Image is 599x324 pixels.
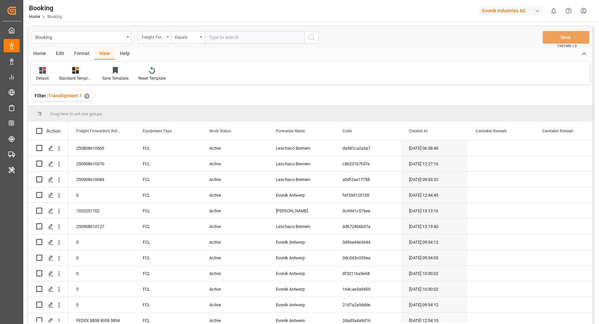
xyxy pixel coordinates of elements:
[201,219,268,234] div: Active
[334,156,401,171] div: c86231b7fd7e
[268,234,334,250] div: Evonik Antwerp
[401,266,468,281] div: [DATE] 10:30:02
[68,172,135,187] div: 250908610084
[401,172,468,187] div: [DATE] 09:53:32
[50,111,102,116] span: Drag here to set row groups
[171,31,205,44] button: open menu
[480,4,546,17] button: Evonik Industries AG
[334,281,401,297] div: 164cae3a9459
[115,48,135,60] div: Help
[334,172,401,187] div: a0df2aa17758
[68,187,135,203] div: 0
[268,281,334,297] div: Evonik Antwerp
[95,48,115,60] div: View
[68,297,135,312] div: 0
[28,250,68,266] div: Press SPACE to select this row.
[201,187,268,203] div: Active
[542,129,573,133] span: Caretaker Remark
[201,234,268,250] div: Active
[334,266,401,281] div: 0f20116a5e68
[334,234,401,250] div: 0d96e64e3644
[268,250,334,265] div: Evonik Antwerp
[401,297,468,312] div: [DATE] 09:54:12
[543,31,589,44] button: Save
[201,156,268,171] div: Active
[36,75,49,81] div: Default
[28,203,68,219] div: Press SPACE to select this row.
[401,250,468,265] div: [DATE] 09:54:05
[135,156,201,171] div: FCL
[138,75,166,81] div: Reset Template
[28,156,68,172] div: Press SPACE to select this row.
[268,219,334,234] div: Leschaco Bremen
[28,140,68,156] div: Press SPACE to select this row.
[135,250,201,265] div: FCL
[28,281,68,297] div: Press SPACE to select this row.
[201,297,268,312] div: Active
[28,48,51,60] div: Home
[342,129,352,133] span: Code
[28,234,68,250] div: Press SPACE to select this row.
[69,48,95,60] div: Format
[268,203,334,218] div: [PERSON_NAME]
[268,140,334,156] div: Leschaco Bremen
[268,187,334,203] div: Evonik Antwerp
[142,33,164,40] div: Freight Forwarder's Reference No.
[205,31,304,44] input: Type to search
[175,33,198,40] div: Equals
[409,129,428,133] span: Created At
[35,33,124,41] div: Booking
[68,266,135,281] div: 0
[401,219,468,234] div: [DATE] 13:19:40
[28,187,68,203] div: Press SPACE to select this row.
[268,297,334,312] div: Evonik Antwerp
[68,281,135,297] div: 0
[68,250,135,265] div: 0
[480,6,543,16] div: Evonik Industries AG
[201,281,268,297] div: Active
[135,172,201,187] div: FCL
[29,3,62,13] div: Booking
[135,234,201,250] div: FCL
[135,266,201,281] div: FCL
[201,266,268,281] div: Active
[268,266,334,281] div: Evonik Antwerp
[135,281,201,297] div: FCL
[334,140,401,156] div: da581ca2a5a7
[84,93,90,99] div: ✕
[68,156,135,171] div: 250908610370
[546,3,561,18] button: show 0 new notifications
[28,266,68,281] div: Press SPACE to select this row.
[276,129,305,133] span: Forwarder Name
[401,234,468,250] div: [DATE] 09:54:12
[46,128,61,134] div: Action
[35,93,48,98] span: Filter :
[401,140,468,156] div: [DATE] 06:58:40
[68,234,135,250] div: 0
[557,43,577,48] span: Ctrl/CMD + S
[51,48,69,60] div: Edit
[334,250,401,265] div: 0dc043c033ea
[201,250,268,265] div: Active
[76,129,121,133] span: Freight Forwarder's Reference No.
[334,219,401,234] div: 0d672406b37a
[201,140,268,156] div: Active
[28,219,68,234] div: Press SPACE to select this row.
[268,156,334,171] div: Leschaco Bremen
[28,297,68,313] div: Press SPACE to select this row.
[561,3,576,18] button: Help Center
[334,187,401,203] div: fef33d125159
[48,93,82,98] span: Transhipment 1
[401,203,468,218] div: [DATE] 13:13:16
[135,140,201,156] div: FCL
[143,129,172,133] span: Equipment Type
[68,203,135,218] div: 1020251702
[401,281,468,297] div: [DATE] 10:30:02
[102,75,128,81] div: Save Template
[334,297,401,312] div: 21d7a2a9ddde
[135,219,201,234] div: FCL
[135,187,201,203] div: FCL
[201,172,268,187] div: Active
[268,172,334,187] div: Leschaco Bremen
[32,31,131,44] button: open menu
